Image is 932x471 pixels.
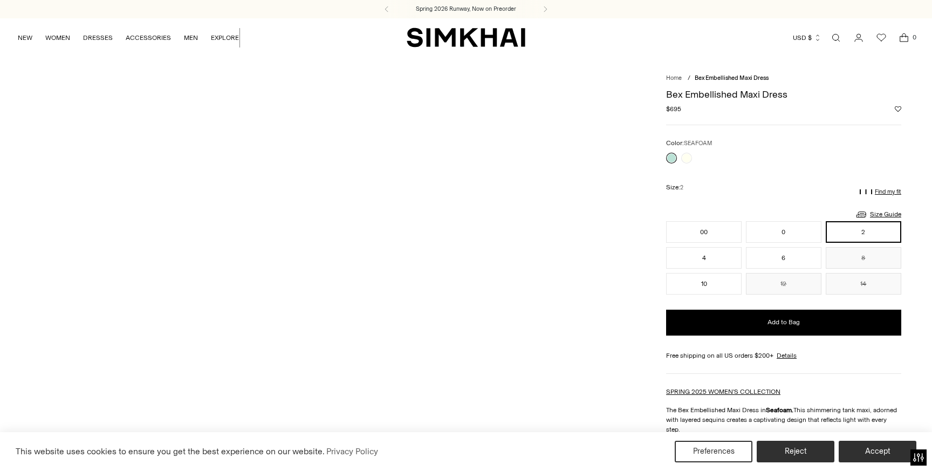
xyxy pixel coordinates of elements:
[826,247,901,269] button: 8
[855,208,901,221] a: Size Guide
[666,74,682,81] a: Home
[895,106,901,112] button: Add to Wishlist
[684,140,712,147] span: SEAFOAM
[16,446,325,456] span: This website uses cookies to ensure you get the best experience on our website.
[325,443,380,460] a: Privacy Policy (opens in a new tab)
[793,26,821,50] button: USD $
[45,26,70,50] a: WOMEN
[746,247,821,269] button: 6
[666,247,742,269] button: 4
[848,27,869,49] a: Go to the account page
[666,90,901,99] h1: Bex Embellished Maxi Dress
[767,318,800,327] span: Add to Bag
[839,441,916,462] button: Accept
[666,74,901,83] nav: breadcrumbs
[757,441,834,462] button: Reject
[666,221,742,243] button: 00
[909,32,919,42] span: 0
[211,26,239,50] a: EXPLORE
[766,406,793,414] strong: Seafoam.
[666,405,901,434] p: The Bex Embellished Maxi Dress in This shimmering tank maxi, adorned with layered sequins creates...
[777,351,797,360] a: Details
[666,104,681,114] span: $695
[126,26,171,50] a: ACCESSORIES
[666,310,901,336] button: Add to Bag
[825,27,847,49] a: Open search modal
[893,27,915,49] a: Open cart modal
[746,221,821,243] button: 0
[407,27,525,48] a: SIMKHAI
[826,221,901,243] button: 2
[666,138,712,148] label: Color:
[18,26,32,50] a: NEW
[666,273,742,295] button: 10
[666,388,780,395] a: SPRING 2025 WOMEN'S COLLECTION
[184,26,198,50] a: MEN
[83,26,113,50] a: DRESSES
[680,184,683,191] span: 2
[666,182,683,193] label: Size:
[695,74,769,81] span: Bex Embellished Maxi Dress
[746,273,821,295] button: 12
[826,273,901,295] button: 14
[871,27,892,49] a: Wishlist
[675,441,752,462] button: Preferences
[666,351,901,360] div: Free shipping on all US orders $200+
[688,74,690,83] div: /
